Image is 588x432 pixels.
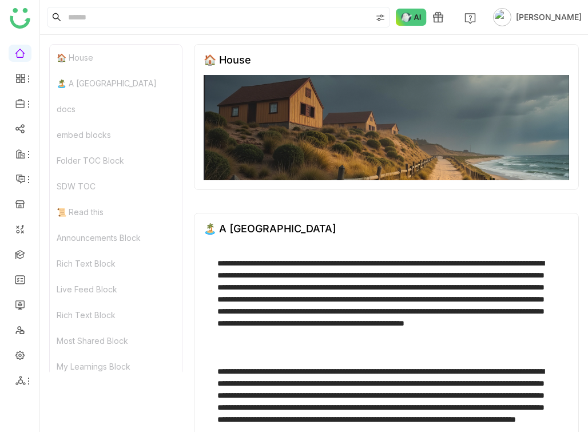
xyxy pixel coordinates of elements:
img: search-type.svg [376,13,385,22]
img: ask-buddy-normal.svg [396,9,427,26]
div: 📜 Read this [50,199,182,225]
div: Rich Text Block [50,251,182,276]
div: Folder TOC Block [50,148,182,173]
img: logo [10,8,30,29]
div: Announcements Block [50,225,182,251]
div: SDW TOC [50,173,182,199]
img: help.svg [464,13,476,24]
div: 🏝️ A [GEOGRAPHIC_DATA] [50,70,182,96]
div: Most Shared Block [50,328,182,354]
div: 🏠 House [50,45,182,70]
div: docs [50,96,182,122]
div: 🏠 House [204,54,251,66]
div: embed blocks [50,122,182,148]
div: 🏝️ A [GEOGRAPHIC_DATA] [204,223,336,235]
div: Live Feed Block [50,276,182,302]
div: My Learnings Block [50,354,182,379]
span: [PERSON_NAME] [516,11,582,23]
img: avatar [493,8,511,26]
img: 68553b2292361c547d91f02a [204,75,569,180]
div: Rich Text Block [50,302,182,328]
